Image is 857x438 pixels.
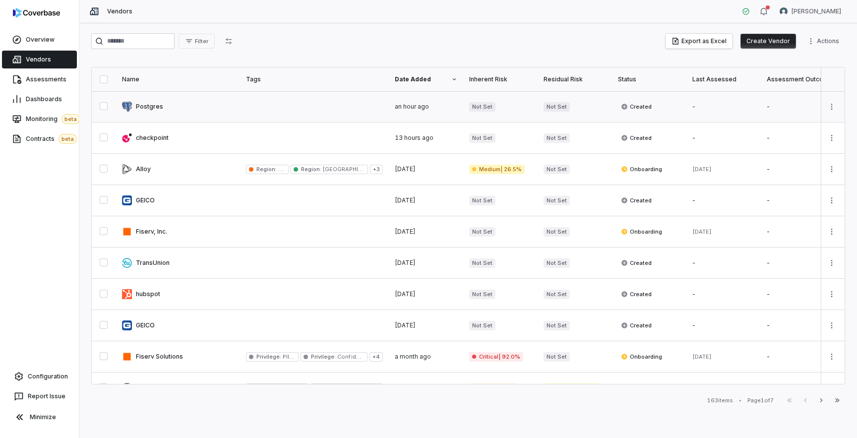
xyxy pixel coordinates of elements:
[767,75,829,83] div: Assessment Outcome
[804,34,845,49] button: More actions
[544,75,606,83] div: Residual Risk
[469,196,495,205] span: Not Set
[544,102,570,112] span: Not Set
[395,103,429,110] span: an hour ago
[621,321,652,329] span: Created
[824,162,840,177] button: More actions
[621,259,652,267] span: Created
[256,353,281,360] span: Privilege :
[395,75,457,83] div: Date Added
[761,373,835,404] td: -
[761,279,835,310] td: -
[686,310,761,341] td: -
[469,165,525,174] span: Medium | 26.5%
[618,75,680,83] div: Status
[2,110,77,128] a: Monitoringbeta
[824,349,840,364] button: More actions
[59,134,77,144] span: beta
[824,287,840,302] button: More actions
[707,397,733,404] div: 163 items
[544,227,570,237] span: Not Set
[179,34,215,49] button: Filter
[824,255,840,270] button: More actions
[739,397,741,404] div: •
[686,248,761,279] td: -
[544,165,570,174] span: Not Set
[395,290,416,298] span: [DATE]
[369,352,383,362] span: + 4
[195,38,208,45] span: Filter
[26,56,51,63] span: Vendors
[395,321,416,329] span: [DATE]
[26,114,80,124] span: Monitoring
[686,279,761,310] td: -
[4,387,75,405] button: Report Issue
[469,321,495,330] span: Not Set
[13,8,60,18] img: logo-D7KZi-bG.svg
[621,103,652,111] span: Created
[469,75,532,83] div: Inherent Risk
[277,166,294,173] span: EMEA
[761,91,835,123] td: -
[2,130,77,148] a: Contractsbeta
[370,165,383,174] span: + 3
[761,123,835,154] td: -
[28,373,68,380] span: Configuration
[761,154,835,185] td: -
[544,258,570,268] span: Not Set
[824,224,840,239] button: More actions
[301,166,321,173] span: Region :
[621,384,647,392] span: Active
[469,383,516,393] span: High | 70.0%
[336,353,406,360] span: Confidential Internal Data
[2,51,77,68] a: Vendors
[4,407,75,427] button: Minimize
[26,134,77,144] span: Contracts
[395,165,416,173] span: [DATE]
[321,166,381,173] span: [GEOGRAPHIC_DATA]
[824,193,840,208] button: More actions
[761,185,835,216] td: -
[780,7,788,15] img: Zi Chong Kao avatar
[544,290,570,299] span: Not Set
[692,75,755,83] div: Last Assessed
[544,352,570,362] span: Not Set
[792,7,841,15] span: [PERSON_NAME]
[469,102,495,112] span: Not Set
[774,4,847,19] button: Zi Chong Kao avatar[PERSON_NAME]
[395,259,416,266] span: [DATE]
[469,258,495,268] span: Not Set
[666,34,733,49] button: Export as Excel
[761,248,835,279] td: -
[107,7,132,15] span: Vendors
[686,185,761,216] td: -
[544,383,600,393] span: Medium | 50.0%
[2,90,77,108] a: Dashboards
[621,134,652,142] span: Created
[26,36,55,44] span: Overview
[246,75,383,83] div: Tags
[747,397,774,404] div: Page 1 of 7
[824,318,840,333] button: More actions
[26,75,66,83] span: Assessments
[544,321,570,330] span: Not Set
[395,196,416,204] span: [DATE]
[686,91,761,123] td: -
[544,133,570,143] span: Not Set
[61,114,80,124] span: beta
[122,75,234,83] div: Name
[621,353,662,361] span: Onboarding
[544,196,570,205] span: Not Set
[28,392,65,400] span: Report Issue
[30,413,56,421] span: Minimize
[621,290,652,298] span: Created
[2,31,77,49] a: Overview
[692,166,712,173] span: [DATE]
[256,166,277,173] span: Region :
[395,353,431,360] span: a month ago
[761,216,835,248] td: -
[26,95,62,103] span: Dashboards
[692,228,712,235] span: [DATE]
[281,353,325,360] span: PII Data Access
[824,380,840,395] button: More actions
